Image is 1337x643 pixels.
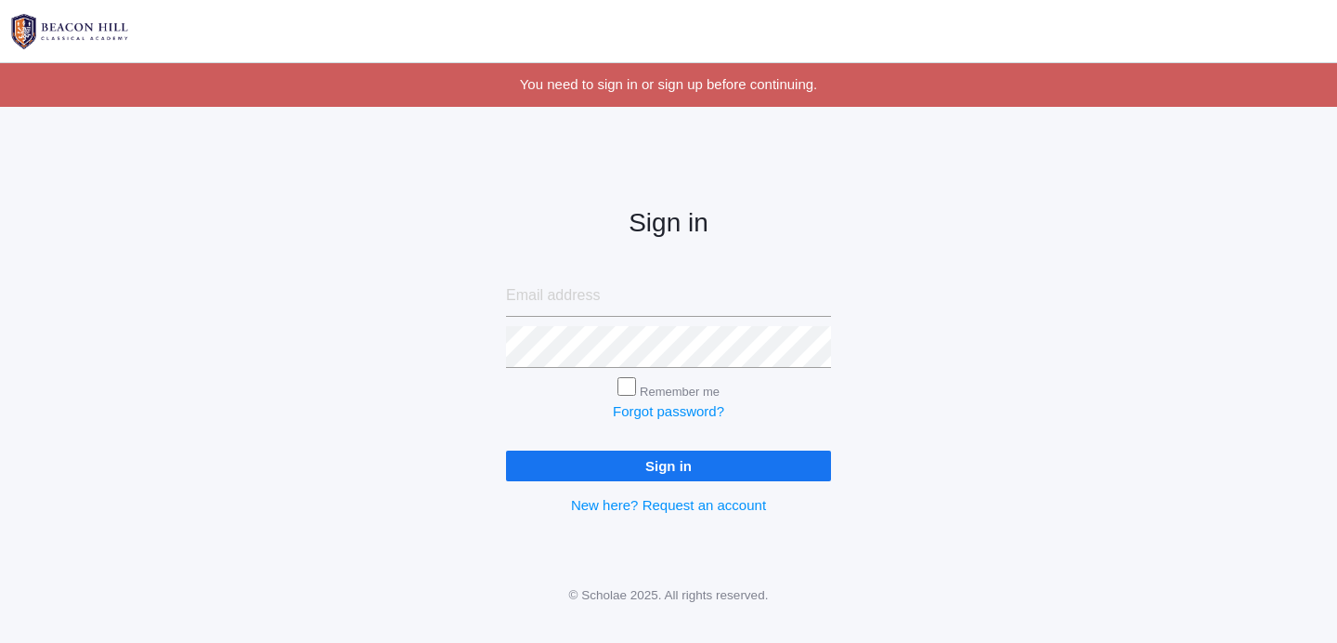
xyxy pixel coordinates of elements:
[506,451,831,481] input: Sign in
[613,403,724,419] a: Forgot password?
[506,209,831,238] h2: Sign in
[640,385,720,399] label: Remember me
[571,497,766,513] a: New here? Request an account
[506,275,831,317] input: Email address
